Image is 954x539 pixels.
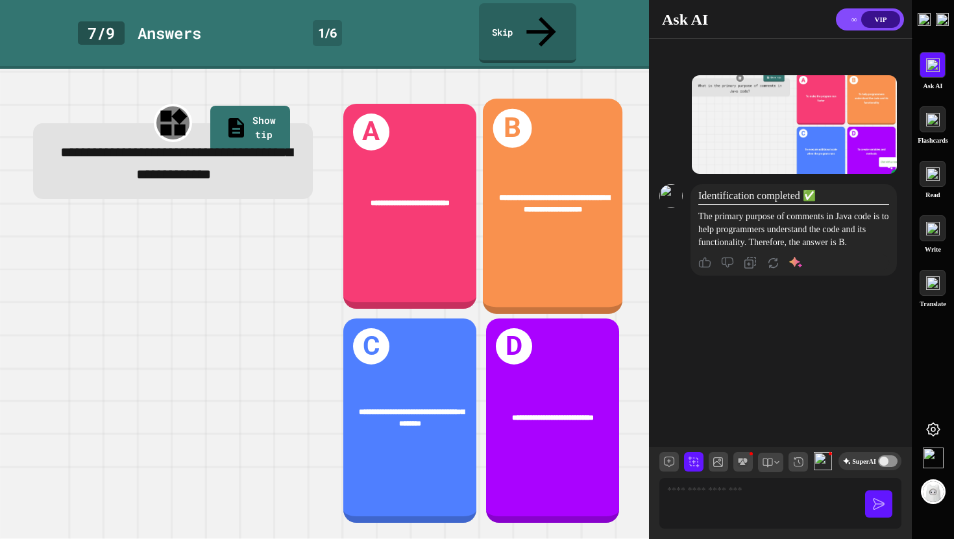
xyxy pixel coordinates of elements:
div: Answer s [138,21,201,45]
h1: C [353,328,390,365]
a: Skip [479,3,576,63]
div: 7 / 9 [78,21,125,45]
div: Chat with us now!Close [5,5,90,82]
div: 1 / 6 [313,20,342,46]
h1: A [353,114,390,150]
h1: B [493,109,531,147]
a: Show tip [210,106,290,152]
h1: D [496,328,533,365]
